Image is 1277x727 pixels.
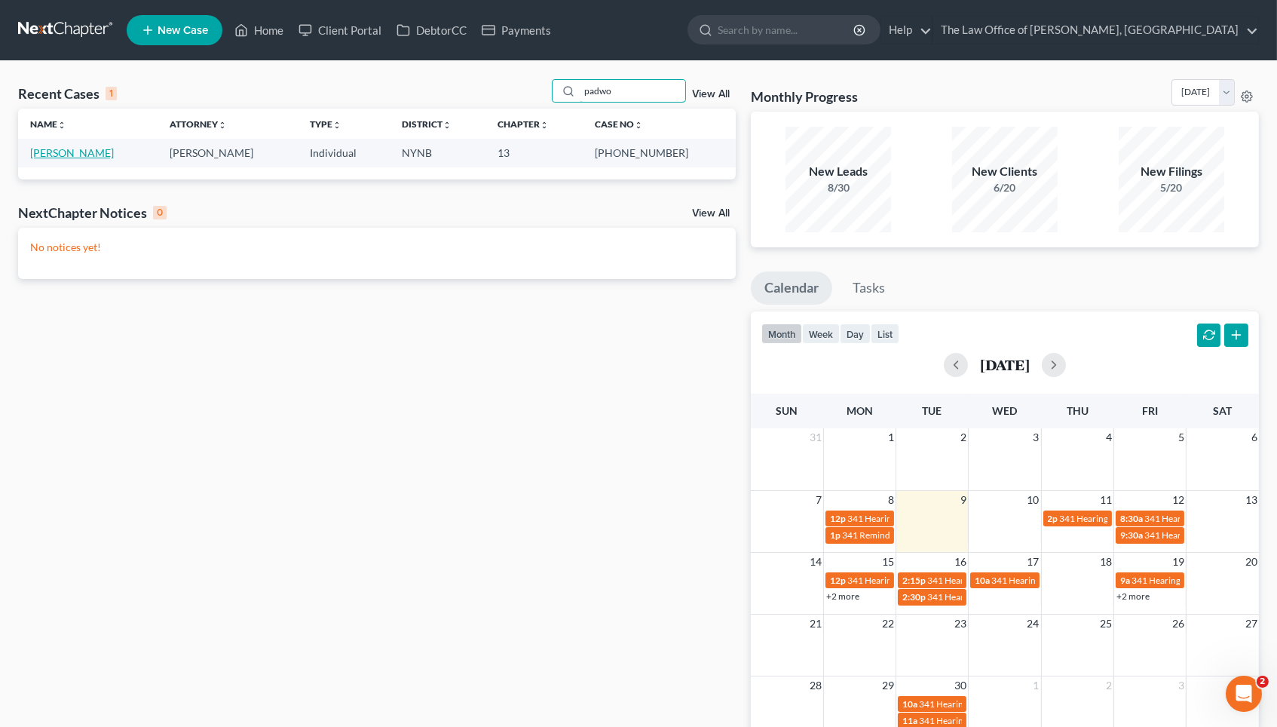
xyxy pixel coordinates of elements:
[692,89,730,100] a: View All
[106,87,117,100] div: 1
[635,121,644,130] i: unfold_more
[692,208,730,219] a: View All
[1026,553,1041,571] span: 17
[1250,428,1259,446] span: 6
[1171,615,1186,633] span: 26
[291,17,389,44] a: Client Portal
[776,404,798,417] span: Sun
[30,118,66,130] a: Nameunfold_more
[1098,553,1113,571] span: 18
[310,118,341,130] a: Typeunfold_more
[992,404,1017,417] span: Wed
[402,118,452,130] a: Districtunfold_more
[785,163,891,180] div: New Leads
[389,17,474,44] a: DebtorCC
[1067,404,1089,417] span: Thu
[880,615,896,633] span: 22
[1026,615,1041,633] span: 24
[840,324,871,344] button: day
[881,17,932,44] a: Help
[153,206,167,219] div: 0
[952,180,1058,195] div: 6/20
[953,615,968,633] span: 23
[158,25,208,36] span: New Case
[18,204,167,222] div: NextChapter Notices
[474,17,559,44] a: Payments
[1104,676,1113,695] span: 2
[583,139,736,167] td: [PHONE_NUMBER]
[927,575,1177,586] span: 341 Hearing for [GEOGRAPHIC_DATA], [GEOGRAPHIC_DATA]
[808,553,823,571] span: 14
[1032,676,1041,695] span: 1
[751,87,858,106] h3: Monthly Progress
[902,715,917,726] span: 11a
[1120,513,1143,524] span: 8:30a
[902,591,926,603] span: 2:30p
[332,121,341,130] i: unfold_more
[953,553,968,571] span: 16
[1119,163,1224,180] div: New Filings
[802,324,840,344] button: week
[959,428,968,446] span: 2
[57,121,66,130] i: unfold_more
[580,80,685,102] input: Search by name...
[847,575,1018,586] span: 341 Hearing for [PERSON_NAME], Essence
[1098,615,1113,633] span: 25
[953,676,968,695] span: 30
[1244,615,1259,633] span: 27
[1132,575,1266,586] span: 341 Hearing for [PERSON_NAME]
[1171,553,1186,571] span: 19
[902,575,926,586] span: 2:15p
[1104,428,1113,446] span: 4
[218,121,227,130] i: unfold_more
[390,139,485,167] td: NYNB
[880,676,896,695] span: 29
[498,118,549,130] a: Chapterunfold_more
[887,428,896,446] span: 1
[1142,404,1158,417] span: Fri
[158,139,297,167] td: [PERSON_NAME]
[808,676,823,695] span: 28
[830,575,846,586] span: 12p
[1244,491,1259,509] span: 13
[443,121,452,130] i: unfold_more
[227,17,291,44] a: Home
[975,575,990,586] span: 10a
[814,491,823,509] span: 7
[808,615,823,633] span: 21
[596,118,644,130] a: Case Nounfold_more
[808,428,823,446] span: 31
[839,271,899,305] a: Tasks
[30,240,724,255] p: No notices yet!
[1060,513,1195,524] span: 341 Hearing for [PERSON_NAME]
[1244,553,1259,571] span: 20
[847,513,982,524] span: 341 Hearing for [PERSON_NAME]
[751,271,832,305] a: Calendar
[761,324,802,344] button: month
[1098,491,1113,509] span: 11
[718,16,856,44] input: Search by name...
[830,513,846,524] span: 12p
[902,698,917,710] span: 10a
[1048,513,1058,524] span: 2p
[933,17,1258,44] a: The Law Office of [PERSON_NAME], [GEOGRAPHIC_DATA]
[980,357,1030,373] h2: [DATE]
[923,404,942,417] span: Tue
[540,121,549,130] i: unfold_more
[959,491,968,509] span: 9
[887,491,896,509] span: 8
[485,139,583,167] td: 13
[30,146,114,159] a: [PERSON_NAME]
[927,591,1062,603] span: 341 Hearing for [PERSON_NAME]
[919,698,1054,710] span: 341 Hearing for [PERSON_NAME]
[1213,404,1232,417] span: Sat
[919,715,1134,726] span: 341 Hearing for [PERSON_NAME] & [PERSON_NAME]
[842,529,985,541] span: 341 Reminder for [PERSON_NAME]
[1177,428,1186,446] span: 5
[1171,491,1186,509] span: 12
[785,180,891,195] div: 8/30
[871,324,899,344] button: list
[1032,428,1041,446] span: 3
[847,404,873,417] span: Mon
[1026,491,1041,509] span: 10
